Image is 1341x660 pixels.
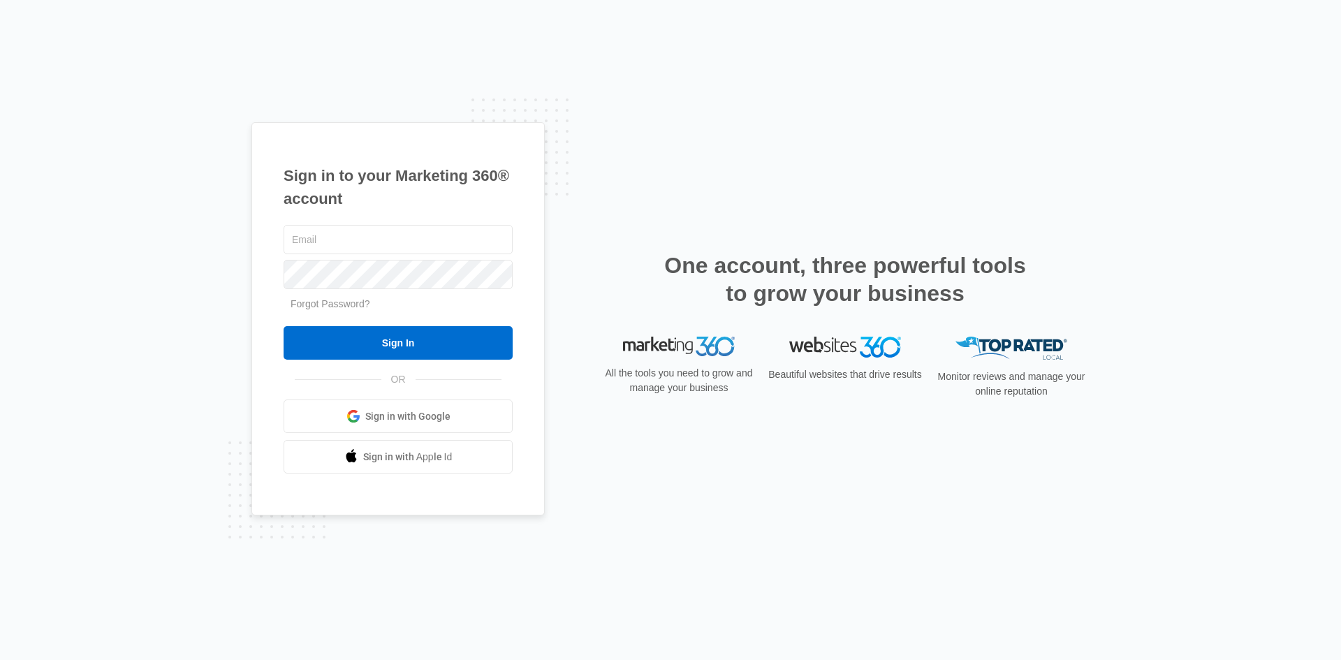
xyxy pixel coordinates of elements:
[363,450,453,464] span: Sign in with Apple Id
[284,440,513,474] a: Sign in with Apple Id
[365,409,450,424] span: Sign in with Google
[284,399,513,433] a: Sign in with Google
[955,337,1067,360] img: Top Rated Local
[933,369,1090,399] p: Monitor reviews and manage your online reputation
[284,164,513,210] h1: Sign in to your Marketing 360® account
[601,366,757,395] p: All the tools you need to grow and manage your business
[789,337,901,357] img: Websites 360
[284,326,513,360] input: Sign In
[381,372,416,387] span: OR
[284,225,513,254] input: Email
[767,367,923,382] p: Beautiful websites that drive results
[623,337,735,356] img: Marketing 360
[291,298,370,309] a: Forgot Password?
[660,251,1030,307] h2: One account, three powerful tools to grow your business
